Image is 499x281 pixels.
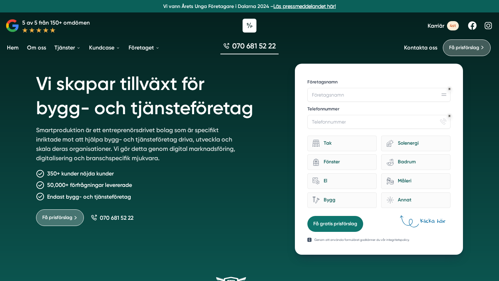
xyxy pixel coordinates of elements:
[88,39,122,56] a: Kundcase
[47,181,132,189] p: 50,000+ förfrågningar levererade
[307,79,450,87] label: Företagsnamn
[232,41,276,51] span: 070 681 52 22
[53,39,82,56] a: Tjänster
[307,88,450,102] input: Företagsnamn
[428,22,444,29] span: Karriär
[91,215,133,221] a: 070 681 52 22
[47,192,131,201] p: Endast bygg- och tjänsteföretag
[443,39,491,56] a: Få prisförslag
[127,39,161,56] a: Företaget
[6,39,20,56] a: Hem
[36,126,236,166] p: Smartproduktion är ett entreprenörsdrivet bolag som är specifikt inriktade mot att hjälpa bygg- o...
[273,3,336,9] a: Läs pressmeddelandet här!
[3,3,496,10] p: Vi vann Årets Unga Företagare i Dalarna 2024 –
[307,106,450,114] label: Telefonnummer
[100,215,133,221] span: 070 681 52 22
[428,21,459,30] a: Karriär 4st
[42,214,72,221] span: Få prisförslag
[404,44,437,51] a: Kontakta oss
[36,209,84,226] a: Få prisförslag
[220,41,279,54] a: 070 681 52 22
[447,21,459,30] span: 4st
[314,237,410,242] p: Genom att använda formuläret godkänner du vår integritetspolicy.
[36,64,278,126] h1: Vi skapar tillväxt för bygg- och tjänsteföretag
[448,88,451,90] div: Obligatoriskt
[307,115,450,129] input: Telefonnummer
[47,169,114,178] p: 350+ kunder nöjda kunder
[22,18,90,27] p: 5 av 5 från 150+ omdömen
[449,44,479,52] span: Få prisförslag
[26,39,47,56] a: Om oss
[448,115,451,117] div: Obligatoriskt
[307,216,363,232] button: Få gratis prisförslag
